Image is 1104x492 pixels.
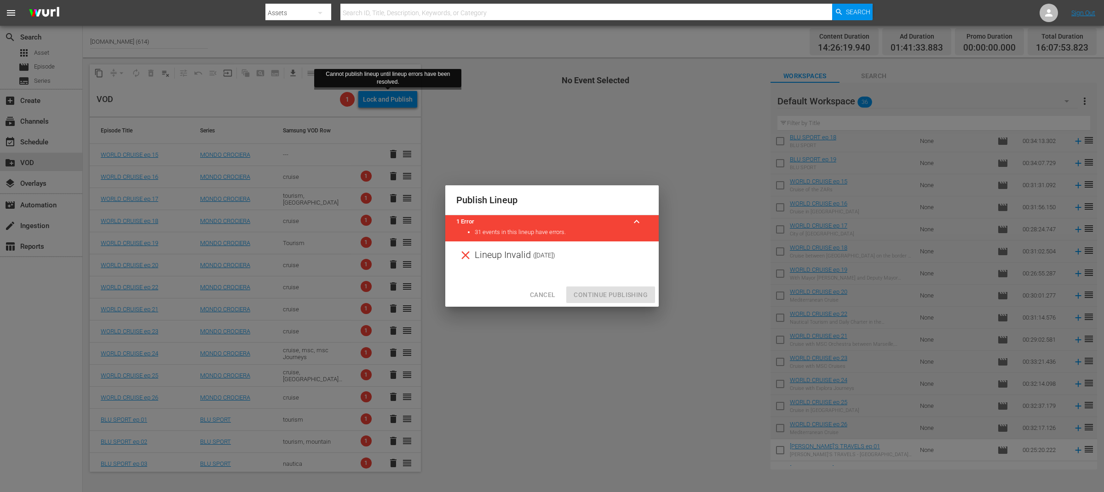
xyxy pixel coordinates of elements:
span: keyboard_arrow_up [631,216,642,227]
span: menu [6,7,17,18]
span: Cancel [530,289,555,301]
span: Search [846,4,870,20]
img: ans4CAIJ8jUAAAAAAAAAAAAAAAAAAAAAAAAgQb4GAAAAAAAAAAAAAAAAAAAAAAAAJMjXAAAAAAAAAAAAAAAAAAAAAAAAgAT5G... [22,2,66,24]
button: keyboard_arrow_up [626,211,648,233]
a: Sign Out [1071,9,1095,17]
div: Cannot publish lineup until lineup errors have been resolved. [318,70,458,86]
li: 31 events in this lineup have errors. [475,228,648,237]
div: Lineup Invalid [445,241,659,269]
button: Cancel [523,286,563,303]
span: ( [DATE] ) [533,248,555,262]
h2: Publish Lineup [456,193,648,207]
title: 1 Error [456,217,626,226]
